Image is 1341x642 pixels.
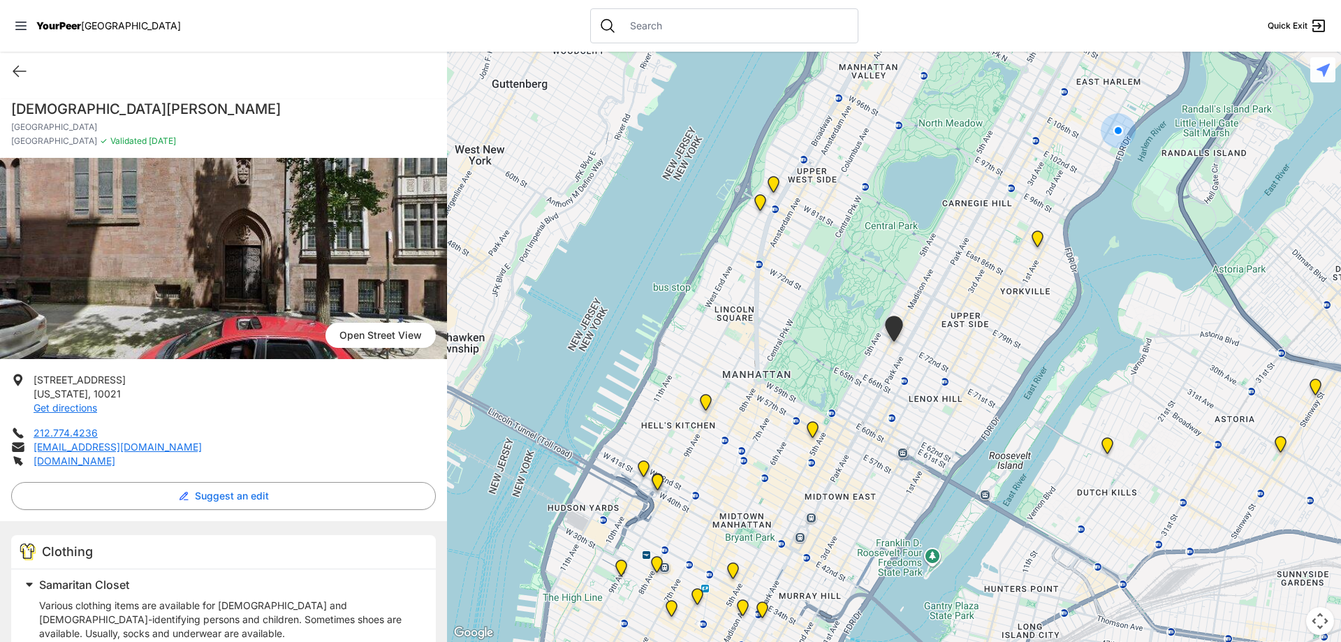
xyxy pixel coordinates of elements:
span: 10021 [94,388,121,400]
div: You are here! [1101,113,1136,148]
a: Quick Exit [1268,17,1327,34]
div: Greater New York City [734,599,752,622]
img: Google [450,624,497,642]
p: [GEOGRAPHIC_DATA] [11,122,436,133]
button: Suggest an edit [11,482,436,510]
div: New Location, Headquarters [663,600,680,622]
input: Search [622,19,849,33]
div: Metro Baptist Church [649,474,666,496]
span: Suggest an edit [195,489,269,503]
span: ✓ [100,136,108,147]
a: Open this area in Google Maps (opens a new window) [450,624,497,642]
div: Mainchance Adult Drop-in Center [754,601,771,624]
div: Headquarters [689,588,706,611]
a: 212.774.4236 [34,427,98,439]
div: Antonio Olivieri Drop-in Center [648,556,666,578]
a: [EMAIL_ADDRESS][DOMAIN_NAME] [34,441,202,453]
span: [US_STATE] [34,388,88,400]
span: [STREET_ADDRESS] [34,374,126,386]
div: Metro Baptist Church [649,473,666,495]
div: New York [635,460,652,483]
button: Map camera controls [1306,607,1334,635]
span: , [88,388,91,400]
span: [GEOGRAPHIC_DATA] [11,136,97,147]
a: Get directions [34,402,97,414]
div: Fancy Thrift Shop [1099,437,1116,460]
div: 9th Avenue Drop-in Center [697,394,715,416]
div: Avenue Church [1029,231,1046,253]
div: Chelsea [613,560,630,582]
a: [DOMAIN_NAME] [34,455,115,467]
span: [DATE] [147,136,176,146]
span: Validated [110,136,147,146]
span: YourPeer [36,20,81,31]
div: Manhattan [882,316,906,347]
span: Open Street View [325,323,436,348]
span: [GEOGRAPHIC_DATA] [81,20,181,31]
span: Samaritan Closet [39,578,129,592]
span: Clothing [42,544,93,559]
p: Various clothing items are available for [DEMOGRAPHIC_DATA] and [DEMOGRAPHIC_DATA]-identifying pe... [39,599,419,641]
div: Pathways Adult Drop-In Program [765,176,782,198]
span: Quick Exit [1268,20,1307,31]
a: YourPeer[GEOGRAPHIC_DATA] [36,22,181,30]
h1: [DEMOGRAPHIC_DATA][PERSON_NAME] [11,99,436,119]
